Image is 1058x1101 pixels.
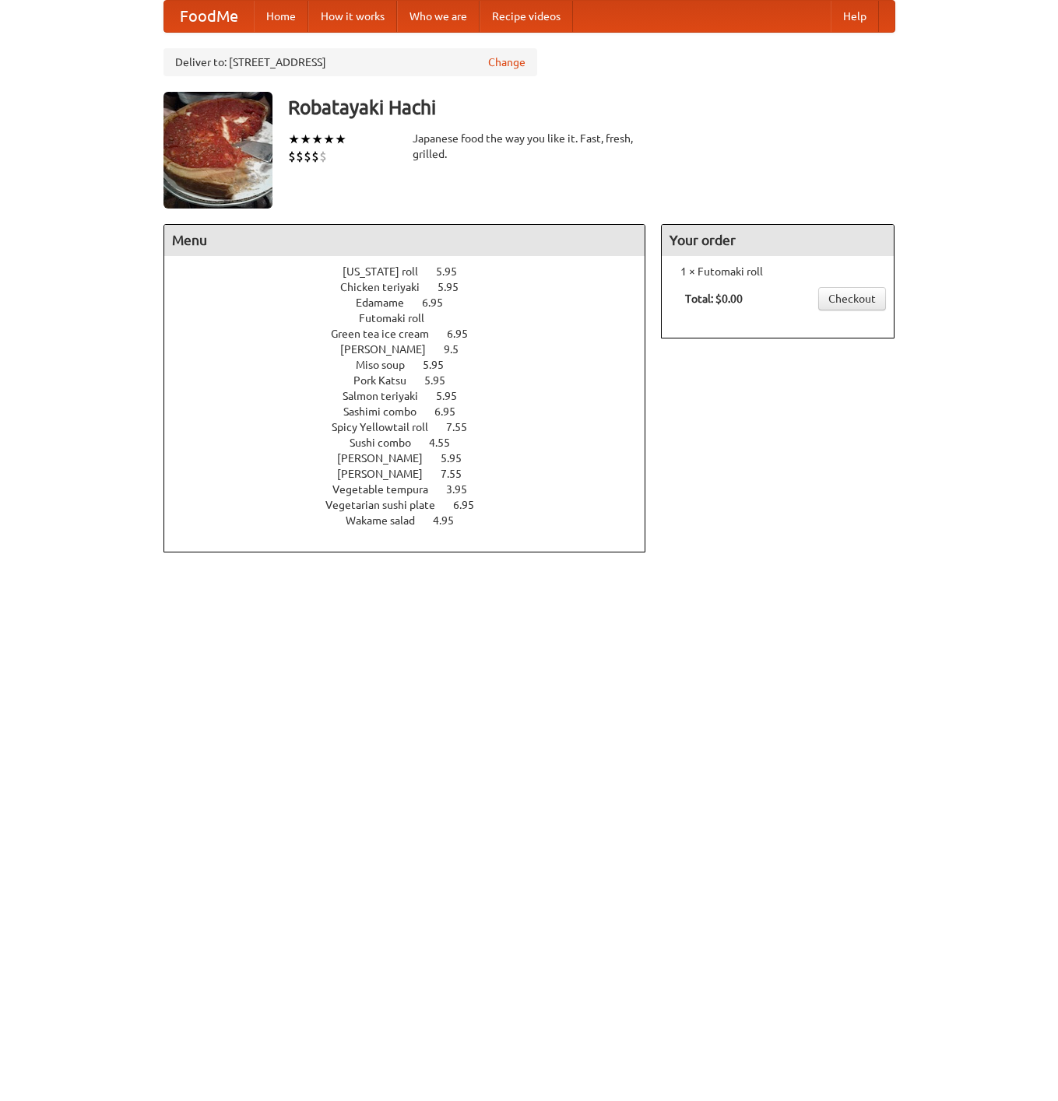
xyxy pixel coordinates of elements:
[350,437,479,449] a: Sushi combo 4.55
[356,296,420,309] span: Edamame
[438,281,474,293] span: 5.95
[441,468,477,480] span: 7.55
[296,148,304,165] li: $
[340,343,441,356] span: [PERSON_NAME]
[311,131,323,148] li: ★
[422,296,459,309] span: 6.95
[343,265,486,278] a: [US_STATE] roll 5.95
[350,437,427,449] span: Sushi combo
[353,374,474,387] a: Pork Katsu 5.95
[288,92,895,123] h3: Robatayaki Hachi
[337,468,438,480] span: [PERSON_NAME]
[331,328,445,340] span: Green tea ice cream
[441,452,477,465] span: 5.95
[164,1,254,32] a: FoodMe
[343,390,434,402] span: Salmon teriyaki
[332,483,496,496] a: Vegetable tempura 3.95
[831,1,879,32] a: Help
[446,421,483,433] span: 7.55
[685,293,743,305] b: Total: $0.00
[447,328,483,340] span: 6.95
[356,359,420,371] span: Miso soup
[288,148,296,165] li: $
[359,312,469,324] a: Futomaki roll
[323,131,335,148] li: ★
[300,131,311,148] li: ★
[325,499,451,511] span: Vegetarian sushi plate
[662,225,894,256] h4: Your order
[346,514,431,527] span: Wakame salad
[436,390,473,402] span: 5.95
[359,312,440,324] span: Futomaki roll
[423,359,459,371] span: 5.95
[304,148,311,165] li: $
[433,514,469,527] span: 4.95
[337,468,490,480] a: [PERSON_NAME] 7.55
[164,225,645,256] h4: Menu
[325,499,503,511] a: Vegetarian sushi plate 6.95
[453,499,490,511] span: 6.95
[818,287,886,310] a: Checkout
[413,131,646,162] div: Japanese food the way you like it. Fast, fresh, grilled.
[429,437,466,449] span: 4.55
[332,483,444,496] span: Vegetable tempura
[480,1,573,32] a: Recipe videos
[335,131,346,148] li: ★
[488,54,525,70] a: Change
[356,296,472,309] a: Edamame 6.95
[436,265,473,278] span: 5.95
[356,359,473,371] a: Miso soup 5.95
[340,281,487,293] a: Chicken teriyaki 5.95
[343,265,434,278] span: [US_STATE] roll
[444,343,474,356] span: 9.5
[332,421,496,433] a: Spicy Yellowtail roll 7.55
[343,390,486,402] a: Salmon teriyaki 5.95
[163,92,272,209] img: angular.jpg
[424,374,461,387] span: 5.95
[446,483,483,496] span: 3.95
[311,148,319,165] li: $
[353,374,422,387] span: Pork Katsu
[340,281,435,293] span: Chicken teriyaki
[337,452,490,465] a: [PERSON_NAME] 5.95
[254,1,308,32] a: Home
[308,1,397,32] a: How it works
[319,148,327,165] li: $
[397,1,480,32] a: Who we are
[346,514,483,527] a: Wakame salad 4.95
[434,405,471,418] span: 6.95
[163,48,537,76] div: Deliver to: [STREET_ADDRESS]
[670,264,886,279] li: 1 × Futomaki roll
[340,343,487,356] a: [PERSON_NAME] 9.5
[337,452,438,465] span: [PERSON_NAME]
[343,405,432,418] span: Sashimi combo
[343,405,484,418] a: Sashimi combo 6.95
[288,131,300,148] li: ★
[332,421,444,433] span: Spicy Yellowtail roll
[331,328,497,340] a: Green tea ice cream 6.95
